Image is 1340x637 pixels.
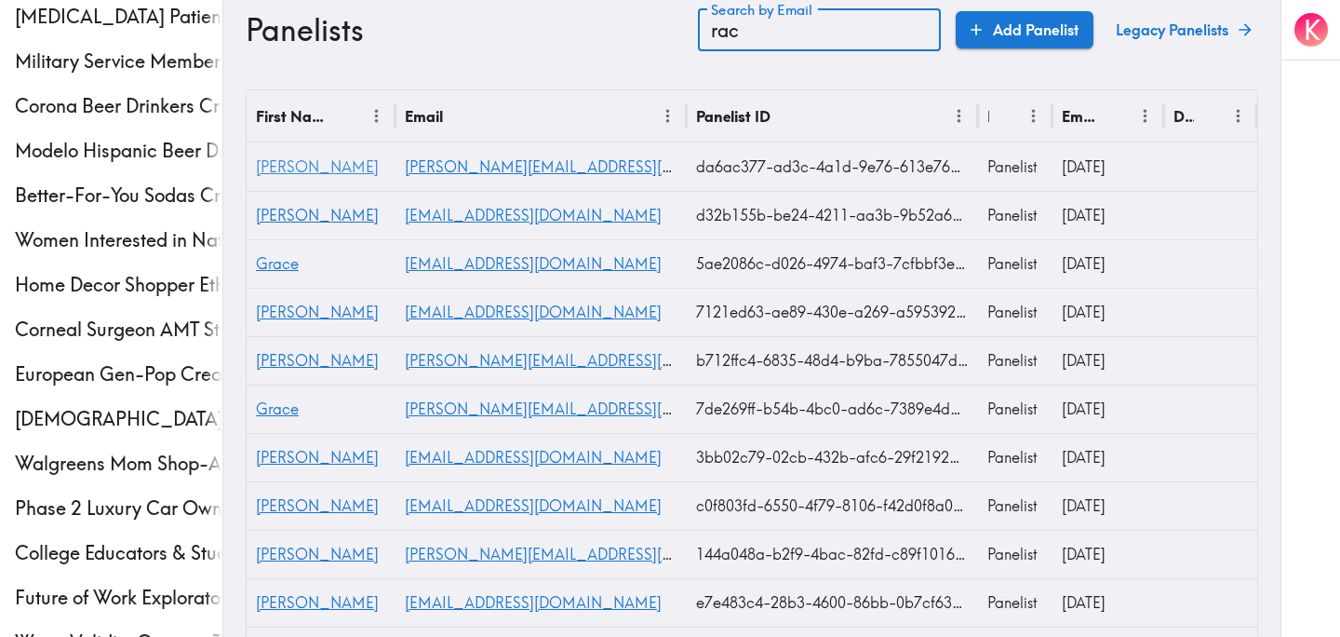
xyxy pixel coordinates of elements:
span: Walgreens Mom Shop-Along [15,451,222,477]
div: Panelist [978,385,1052,433]
div: Panelist [978,191,1052,239]
span: Phase 2 Luxury Car Owner Ethnography [15,495,222,522]
button: K [1293,11,1330,48]
div: Email Verified [1062,107,1101,126]
div: Panelist [978,239,1052,288]
span: [MEDICAL_DATA] Patient Ethnography [15,4,222,30]
a: Grace [256,400,299,418]
div: Panelist ID [696,107,770,126]
a: [EMAIL_ADDRESS][DOMAIN_NAME] [405,254,662,273]
a: [EMAIL_ADDRESS][DOMAIN_NAME] [405,496,662,515]
span: European Gen-Pop Creative Testing [15,361,222,387]
a: [PERSON_NAME][EMAIL_ADDRESS][PERSON_NAME][DOMAIN_NAME] [405,351,907,370]
button: Menu [1019,102,1048,130]
div: 7121ed63-ae89-430e-a269-a5953929302e [687,288,978,336]
a: [PERSON_NAME][EMAIL_ADDRESS][DOMAIN_NAME] [405,545,784,563]
button: Menu [1224,102,1253,130]
span: Future of Work Exploratory [15,585,222,611]
div: 3bb02c79-02cb-432b-afc6-29f2192a6328 [687,433,978,481]
span: [PERSON_NAME] [256,448,379,467]
div: Panelist [978,530,1052,578]
div: 8/10/2025 [1052,239,1164,288]
span: Corona Beer Drinkers Creative Testing [15,93,222,119]
button: Menu [1131,102,1159,130]
span: Modelo Hispanic Beer Drinkers Ethnography [15,138,222,164]
button: Menu [653,102,682,130]
span: [DEMOGRAPHIC_DATA] [MEDICAL_DATA] [MEDICAL_DATA] & PCP Study [15,406,222,432]
div: First Name [256,107,332,126]
a: [PERSON_NAME] [256,351,379,370]
span: Corneal Surgeon AMT Study [15,317,222,343]
div: Panelist [978,481,1052,530]
div: Male Testosterone Urologist & PCP Study [15,406,222,432]
div: 5ae2086c-d026-4974-baf3-7cfbbf3ee552 [687,239,978,288]
div: Panelist [978,288,1052,336]
span: Women Interested in Natural Wellness Creative Testing [15,227,222,253]
span: College Educators & Students Digital Learning Exploratory [15,540,222,566]
a: [PERSON_NAME] [256,496,379,515]
button: Sort [1103,102,1132,130]
a: [PERSON_NAME] [256,593,379,612]
div: Panelist [978,433,1052,481]
button: Sort [445,102,474,130]
div: 144a048a-b2f9-4bac-82fd-c89f10168fc8 [687,530,978,578]
div: 6/24/2025 [1052,433,1164,481]
a: [EMAIL_ADDRESS][DOMAIN_NAME] [405,448,662,467]
div: Email [405,107,443,126]
a: [PERSON_NAME] [256,303,379,321]
div: 6/19/2025 [1052,481,1164,530]
div: 8/26/2025 [1052,142,1164,191]
a: [EMAIL_ADDRESS][DOMAIN_NAME] [405,303,662,321]
a: [EMAIL_ADDRESS][DOMAIN_NAME] [405,593,662,612]
span: Military Service Member Ethnography [15,48,222,75]
div: c0f803fd-6550-4f79-8106-f42d0f8a06fd [687,481,978,530]
a: Add Panelist [956,11,1093,48]
h3: Panelists [246,12,683,47]
span: Home Decor Shopper Ethnography [15,272,222,298]
span: Better-For-You Sodas Creative Testing [15,183,222,209]
div: Role [987,107,989,126]
div: Deleted [1173,107,1194,126]
div: Panelist [978,336,1052,385]
span: K [1304,14,1320,47]
a: [PERSON_NAME][EMAIL_ADDRESS][PERSON_NAME][DOMAIN_NAME] [405,157,907,176]
div: 8/18/2025 [1052,191,1164,239]
a: [EMAIL_ADDRESS][DOMAIN_NAME] [405,206,662,224]
a: [PERSON_NAME][EMAIL_ADDRESS][DOMAIN_NAME] [405,400,784,418]
button: Sort [772,102,801,130]
div: da6ac377-ad3c-4a1d-9e76-613e7609fdeb [687,142,978,191]
div: Panelist [978,142,1052,191]
div: e7e483c4-28b3-4600-86bb-0b7cf63e1b79 [687,578,978,627]
div: d32b155b-be24-4211-aa3b-9b52a63f7bbf [687,191,978,239]
a: [PERSON_NAME] [256,545,379,563]
button: Menu [945,102,973,130]
a: [PERSON_NAME] [256,157,379,176]
div: 7/8/2025 [1052,336,1164,385]
div: Panelist [978,578,1052,627]
button: Sort [991,102,1020,130]
a: Grace [256,254,299,273]
a: Legacy Panelists [1108,11,1258,48]
div: 8/5/2025 [1052,288,1164,336]
a: [PERSON_NAME] [256,206,379,224]
button: Sort [1196,102,1225,130]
